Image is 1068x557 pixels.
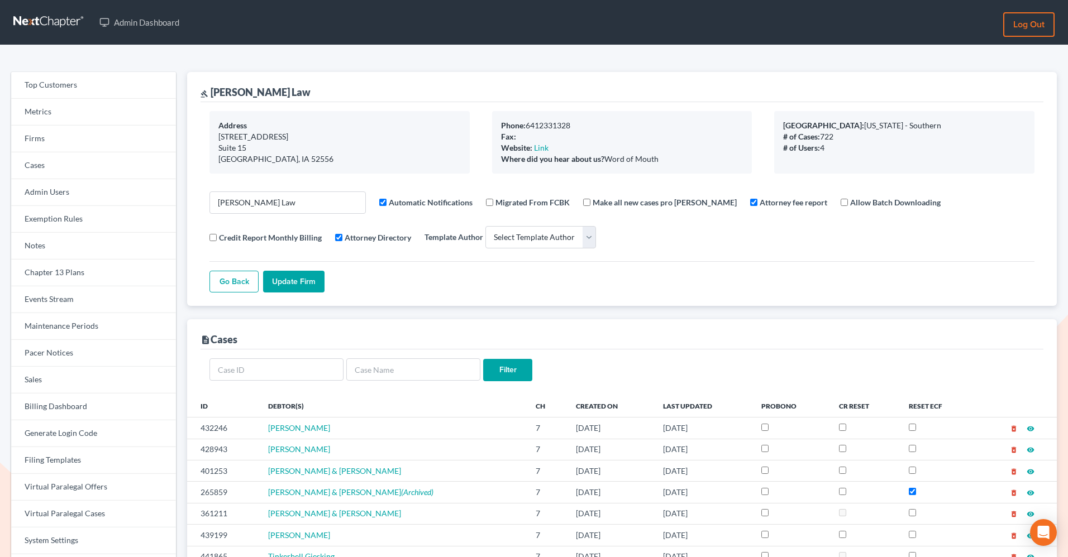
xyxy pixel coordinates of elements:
[1027,487,1034,497] a: visibility
[830,395,900,417] th: CR Reset
[783,132,820,141] b: # of Cases:
[11,286,176,313] a: Events Stream
[1010,446,1018,454] i: delete_forever
[1010,510,1018,518] i: delete_forever
[187,395,259,417] th: ID
[11,260,176,286] a: Chapter 13 Plans
[1027,489,1034,497] i: visibility
[11,420,176,447] a: Generate Login Code
[268,444,330,454] span: [PERSON_NAME]
[527,395,567,417] th: Ch
[1027,468,1034,476] i: visibility
[389,196,473,208] label: Automatic Notifications
[483,359,532,381] input: Filter
[268,530,330,540] span: [PERSON_NAME]
[501,120,743,131] div: 6412331328
[495,196,570,208] label: Migrated From FCBK
[209,271,259,293] a: Go Back
[527,439,567,460] td: 7
[567,439,654,460] td: [DATE]
[1030,519,1057,546] div: Open Intercom Messenger
[11,99,176,126] a: Metrics
[567,395,654,417] th: Created On
[1027,510,1034,518] i: visibility
[527,525,567,546] td: 7
[11,527,176,554] a: System Settings
[760,196,827,208] label: Attorney fee report
[401,487,433,497] em: (Archived)
[501,154,604,164] b: Where did you hear about us?
[11,233,176,260] a: Notes
[567,417,654,439] td: [DATE]
[654,525,752,546] td: [DATE]
[1010,423,1018,433] a: delete_forever
[11,447,176,474] a: Filing Templates
[94,12,185,32] a: Admin Dashboard
[783,131,1026,142] div: 722
[11,179,176,206] a: Admin Users
[268,487,401,497] span: [PERSON_NAME] & [PERSON_NAME]
[268,466,401,476] a: [PERSON_NAME] & [PERSON_NAME]
[201,90,208,98] i: gavel
[1010,508,1018,518] a: delete_forever
[268,508,401,518] a: [PERSON_NAME] & [PERSON_NAME]
[209,358,344,381] input: Case ID
[501,153,743,165] div: Word of Mouth
[346,358,480,381] input: Case Name
[567,525,654,546] td: [DATE]
[783,120,1026,131] div: [US_STATE] - Southern
[501,121,526,130] b: Phone:
[527,417,567,439] td: 7
[11,152,176,179] a: Cases
[567,460,654,481] td: [DATE]
[1010,468,1018,476] i: delete_forever
[654,482,752,503] td: [DATE]
[1027,466,1034,476] a: visibility
[11,206,176,233] a: Exemption Rules
[187,525,259,546] td: 439199
[783,121,864,130] b: [GEOGRAPHIC_DATA]:
[783,142,1026,153] div: 4
[1010,489,1018,497] i: delete_forever
[654,395,752,417] th: Last Updated
[783,143,820,152] b: # of Users:
[11,474,176,501] a: Virtual Paralegal Offers
[534,143,549,152] a: Link
[1010,530,1018,540] a: delete_forever
[11,393,176,420] a: Billing Dashboard
[11,313,176,340] a: Maintenance Periods
[1027,508,1034,518] a: visibility
[1010,532,1018,540] i: delete_forever
[187,460,259,481] td: 401253
[1027,532,1034,540] i: visibility
[752,395,830,417] th: ProBono
[218,121,247,130] b: Address
[11,367,176,393] a: Sales
[345,232,411,243] label: Attorney Directory
[219,232,322,243] label: Credit Report Monthly Billing
[187,439,259,460] td: 428943
[567,503,654,524] td: [DATE]
[187,417,259,439] td: 432246
[654,460,752,481] td: [DATE]
[1003,12,1055,37] a: Log out
[263,271,325,293] input: Update Firm
[1027,446,1034,454] i: visibility
[268,487,433,497] a: [PERSON_NAME] & [PERSON_NAME](Archived)
[1027,425,1034,433] i: visibility
[527,460,567,481] td: 7
[654,417,752,439] td: [DATE]
[218,131,461,142] div: [STREET_ADDRESS]
[900,395,975,417] th: Reset ECF
[268,423,330,433] a: [PERSON_NAME]
[11,501,176,527] a: Virtual Paralegal Cases
[527,482,567,503] td: 7
[1010,444,1018,454] a: delete_forever
[259,395,527,417] th: Debtor(s)
[1010,425,1018,433] i: delete_forever
[1010,487,1018,497] a: delete_forever
[567,482,654,503] td: [DATE]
